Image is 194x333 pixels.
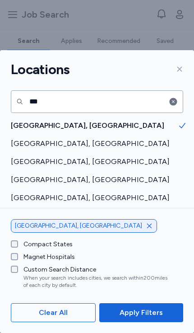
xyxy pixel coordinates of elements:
span: Clear All [39,307,68,318]
button: Clear All [11,303,96,322]
span: [GEOGRAPHIC_DATA], [GEOGRAPHIC_DATA] [11,174,178,185]
div: Custom Search Distance [23,265,169,274]
span: [GEOGRAPHIC_DATA], [GEOGRAPHIC_DATA] [15,221,142,230]
label: Magnet Hospitals [18,253,75,262]
span: [GEOGRAPHIC_DATA], [GEOGRAPHIC_DATA] [11,120,178,131]
div: When your search includes cities, we search within 200 miles of each city by default. [23,274,169,289]
span: Apply Filters [120,307,163,318]
span: [GEOGRAPHIC_DATA], [GEOGRAPHIC_DATA] [11,138,178,149]
span: [GEOGRAPHIC_DATA], [GEOGRAPHIC_DATA] [11,156,178,167]
span: [GEOGRAPHIC_DATA], [GEOGRAPHIC_DATA] [11,192,178,203]
button: Apply Filters [99,303,183,322]
h1: Locations [11,61,69,78]
label: Compact States [18,240,73,249]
